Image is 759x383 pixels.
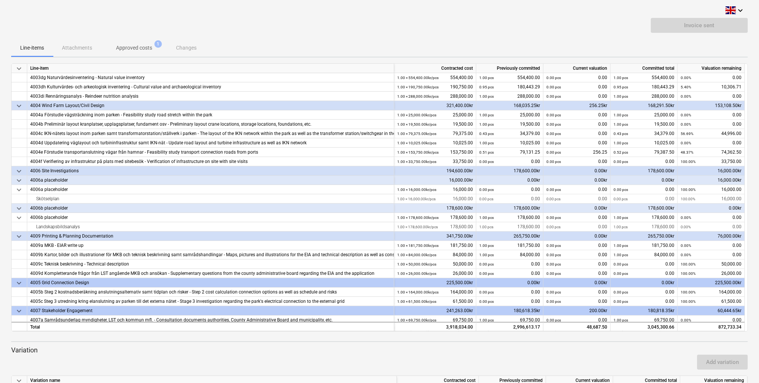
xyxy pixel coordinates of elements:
div: 0.00kr [543,176,611,185]
div: 0.00kr [611,278,678,288]
small: 1.00 × 50,000.00kr / pcs [397,262,436,266]
small: 0.00 pcs [479,271,494,276]
div: 256.25kr [543,101,611,110]
small: 0.00 pcs [546,188,561,192]
small: 56.69% [681,132,693,136]
small: 0.00 pcs [546,76,561,80]
div: 0.00 [546,260,607,269]
div: 0.00 [681,73,741,82]
div: 178,600.00 [614,222,674,232]
small: 1.00 pcs [614,225,628,229]
small: 1.00 × 79,375.00kr / pcs [397,132,436,136]
div: 178,600.00kr [476,204,543,213]
small: 1.00 × 554,400.00kr / pcs [397,76,439,80]
div: 0.00 [546,297,607,306]
small: 1.00 pcs [479,76,494,80]
small: 1.00 × 69,750.00kr / pcs [397,318,436,322]
div: 554,400.00 [479,73,540,82]
div: 50,000.00 [681,260,741,269]
div: 19,500.00 [397,120,473,129]
div: 288,000.00 [614,92,674,101]
div: 4005c Steg 3 utredning kring elanslutning av parken till det externa nätet - Stage 3 investigatio... [30,297,391,306]
div: 0.00 [479,297,540,306]
div: 50,000.00 [397,260,473,269]
small: 0.52 pcs [614,150,628,154]
div: 4006b placeholder [30,204,391,213]
div: 181,750.00 [479,241,540,250]
small: 1.00 × 164,000.00kr / pcs [397,290,439,294]
div: 178,600.00 [397,222,473,232]
div: 4004 Wind Farm Layout/Civil Design [30,101,391,110]
div: 0.00 [546,138,607,148]
div: 0.00 [546,92,607,101]
div: 0.00kr [476,176,543,185]
small: 1.00 pcs [614,253,628,257]
small: 100.00% [681,188,696,192]
div: 288,000.00 [397,92,473,101]
div: 0.00 [479,288,540,297]
div: 76,000.00kr [678,232,745,241]
div: 241,263.00kr [394,306,476,315]
div: 4004b Preliminär layout kranplatser, upplagsplatser, fundament osv - Preliminary layout crane loc... [30,120,391,129]
small: 1.00 × 178,600.00kr / pcs [397,225,438,229]
small: 0.51 pcs [479,150,494,154]
div: 0.00 [681,250,741,260]
small: 0.00 pcs [479,290,494,294]
div: 0.00 [546,222,607,232]
small: 0.00 pcs [614,262,628,266]
div: 25,000.00 [479,110,540,120]
small: 0.43 pcs [479,132,494,136]
small: 0.00 pcs [546,244,561,248]
small: 1.00 × 61,500.00kr / pcs [397,299,436,304]
div: 164,000.00 [681,288,741,297]
div: 178,600.00kr [476,166,543,176]
div: 0.00 [614,260,674,269]
small: 0.00 pcs [546,160,561,164]
small: 48.37% [681,150,693,154]
div: 181,750.00 [397,241,473,250]
div: 180,618.35kr [476,306,543,315]
div: 872,733.34 [681,323,741,332]
div: 0.00 [546,157,607,166]
small: 1.00 pcs [479,225,493,229]
div: 190,750.00 [397,82,473,92]
div: 84,000.00 [397,250,473,260]
div: 69,750.00 [479,315,540,325]
small: 1.00 × 16,000.00kr / pcs [397,188,436,192]
small: 1.00 pcs [614,76,628,80]
small: 0.00% [681,244,691,248]
div: 180,443.29 [479,82,540,92]
small: 0.00% [681,141,691,145]
div: 25,000.00 [397,110,473,120]
small: 0.00 pcs [614,197,628,201]
div: 84,000.00 [479,250,540,260]
div: 16,000.00kr [678,176,745,185]
div: 0.00 [546,315,607,325]
div: 0.00kr [543,278,611,288]
div: 4005b Steg 2 kostnadsberäkning anslutningsalternativ samt tidplan och risker - Step 2 cost calcul... [30,288,391,297]
div: Skötselplan [30,194,391,204]
div: 16,000.00 [397,194,473,204]
div: 4005 Grid Connection Design [30,278,391,288]
small: 100.00% [681,299,696,304]
span: keyboard_arrow_down [15,204,23,213]
div: 4004f Verifiering av infrastruktur på plats med sitebesök - Verification of infrastructure on sit... [30,157,391,166]
div: 0.00 [681,315,741,325]
div: 0.00 [546,213,607,222]
small: 0.95 pcs [479,85,494,89]
div: 256.25 [546,148,607,157]
small: 1.00 pcs [479,122,494,126]
div: 61,500.00 [397,297,473,306]
small: 0.00 pcs [479,262,494,266]
div: 44,996.00 [681,129,741,138]
div: 0.00 [546,241,607,250]
div: 0.00 [479,260,540,269]
small: 0.00% [681,318,691,322]
div: 0.00 [681,241,741,250]
div: 4004c IKN-nätets layout inom parken samt transformatorstation/ställverk i parken - The layout of ... [30,129,391,138]
div: 164,000.00 [397,288,473,297]
i: keyboard_arrow_down [736,6,745,15]
div: 168,035.25kr [476,101,543,110]
div: 0.00 [614,157,674,166]
small: 0.00 pcs [479,188,494,192]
